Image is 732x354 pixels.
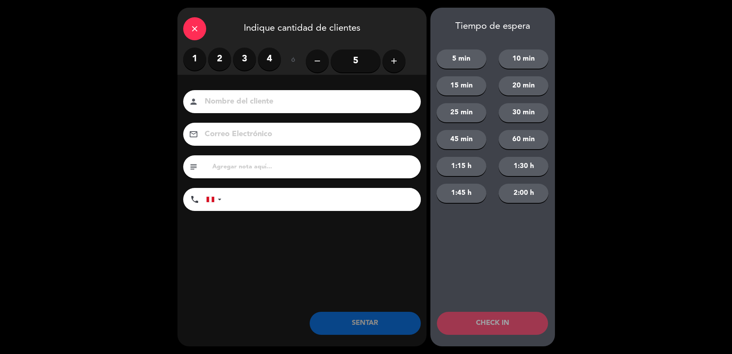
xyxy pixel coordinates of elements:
label: 3 [233,48,256,71]
button: remove [306,49,329,72]
button: 1:30 h [499,157,548,176]
div: Tiempo de espera [430,21,555,32]
button: 25 min [437,103,486,122]
label: 2 [208,48,231,71]
button: 10 min [499,49,548,69]
button: 15 min [437,76,486,95]
label: 1 [183,48,206,71]
i: subject [189,162,198,171]
button: add [382,49,405,72]
input: Nombre del cliente [204,95,411,109]
button: 1:45 h [437,184,486,203]
div: ó [281,48,306,74]
button: 60 min [499,130,548,149]
button: 2:00 h [499,184,548,203]
button: 30 min [499,103,548,122]
i: close [190,24,199,33]
input: Agregar nota aquí... [212,161,415,172]
button: 20 min [499,76,548,95]
button: SENTAR [310,312,421,335]
button: 45 min [437,130,486,149]
button: 5 min [437,49,486,69]
label: 4 [258,48,281,71]
i: person [189,97,198,106]
button: 1:15 h [437,157,486,176]
div: Indique cantidad de clientes [177,8,427,48]
input: Correo Electrónico [204,128,411,141]
i: remove [313,56,322,66]
i: add [389,56,399,66]
i: phone [190,195,199,204]
button: CHECK IN [437,312,548,335]
i: email [189,130,198,139]
div: Peru (Perú): +51 [207,188,224,211]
